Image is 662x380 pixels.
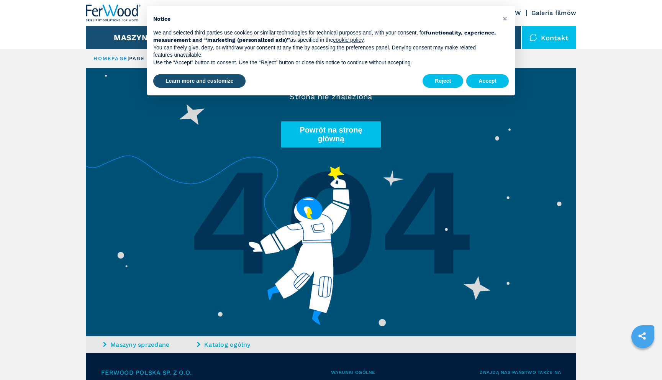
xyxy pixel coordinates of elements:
span: Ferwood Polska sp. z o.o. [101,368,331,377]
strong: functionality, experience, measurement and “marketing (personalized ads)” [153,29,496,43]
button: Powrót na stronę główną [281,121,380,147]
p: You can freely give, deny, or withdraw your consent at any time by accessing the preferences pane... [153,44,496,59]
iframe: Chat [629,346,656,374]
img: Strona nie znaleziona [86,68,576,336]
p: We and selected third parties use cookies or similar technologies for technical purposes and, wit... [153,29,496,44]
button: Maszyny [114,33,152,42]
p: Use the “Accept” button to consent. Use the “Reject” button or close this notice to continue with... [153,59,496,67]
a: cookie policy [333,37,364,43]
div: Kontakt [522,26,576,49]
button: Close this notice [499,12,511,25]
a: HOMEPAGE [93,56,128,61]
h2: Notice [153,15,496,23]
span: | [128,56,129,61]
button: Accept [466,74,509,88]
img: Kontakt [529,34,537,41]
span: Warunki ogólne [331,368,480,377]
a: Maszyny sprzedane [103,340,195,349]
img: Ferwood [86,5,141,21]
span: × [503,14,507,23]
span: Znajdą nas Państwo także na [480,368,561,377]
a: Galeria filmów [531,9,577,16]
a: sharethis [633,326,652,346]
p: Strona nie znaleziona [86,91,576,102]
p: page not found [129,55,184,62]
button: Learn more and customize [153,74,246,88]
a: Katalog ogólny [197,340,289,349]
button: Reject [423,74,463,88]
